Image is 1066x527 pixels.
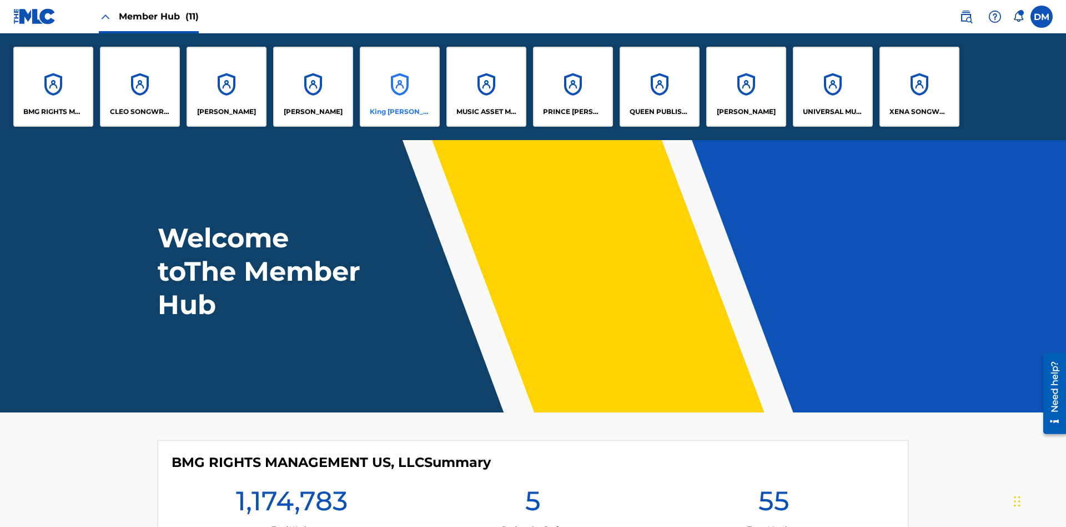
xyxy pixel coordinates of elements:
div: Drag [1014,485,1020,518]
p: BMG RIGHTS MANAGEMENT US, LLC [23,107,84,117]
img: MLC Logo [13,8,56,24]
p: XENA SONGWRITER [889,107,950,117]
p: King McTesterson [370,107,430,117]
h1: 1,174,783 [236,484,348,524]
a: AccountsMUSIC ASSET MANAGEMENT (MAM) [446,47,526,127]
a: AccountsBMG RIGHTS MANAGEMENT US, LLC [13,47,93,127]
img: search [959,10,973,23]
p: CLEO SONGWRITER [110,107,170,117]
p: ELVIS COSTELLO [197,107,256,117]
h1: 5 [525,484,541,524]
p: UNIVERSAL MUSIC PUB GROUP [803,107,863,117]
h1: 55 [758,484,790,524]
p: QUEEN PUBLISHA [630,107,690,117]
img: Close [99,10,112,23]
a: Accounts[PERSON_NAME] [706,47,786,127]
p: EYAMA MCSINGER [284,107,343,117]
iframe: Chat Widget [1010,474,1066,527]
img: help [988,10,1002,23]
a: Accounts[PERSON_NAME] [273,47,353,127]
p: RONALD MCTESTERSON [717,107,776,117]
div: Notifications [1013,11,1024,22]
iframe: Resource Center [1035,349,1066,440]
h1: Welcome to The Member Hub [158,221,365,321]
a: AccountsPRINCE [PERSON_NAME] [533,47,613,127]
div: Help [984,6,1006,28]
a: AccountsUNIVERSAL MUSIC PUB GROUP [793,47,873,127]
p: MUSIC ASSET MANAGEMENT (MAM) [456,107,517,117]
span: Member Hub [119,10,199,23]
div: User Menu [1030,6,1053,28]
span: (11) [185,11,199,22]
a: AccountsKing [PERSON_NAME] [360,47,440,127]
a: Accounts[PERSON_NAME] [187,47,266,127]
a: AccountsQUEEN PUBLISHA [620,47,700,127]
a: AccountsXENA SONGWRITER [879,47,959,127]
a: Public Search [955,6,977,28]
p: PRINCE MCTESTERSON [543,107,604,117]
a: AccountsCLEO SONGWRITER [100,47,180,127]
h4: BMG RIGHTS MANAGEMENT US, LLC [172,454,491,471]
